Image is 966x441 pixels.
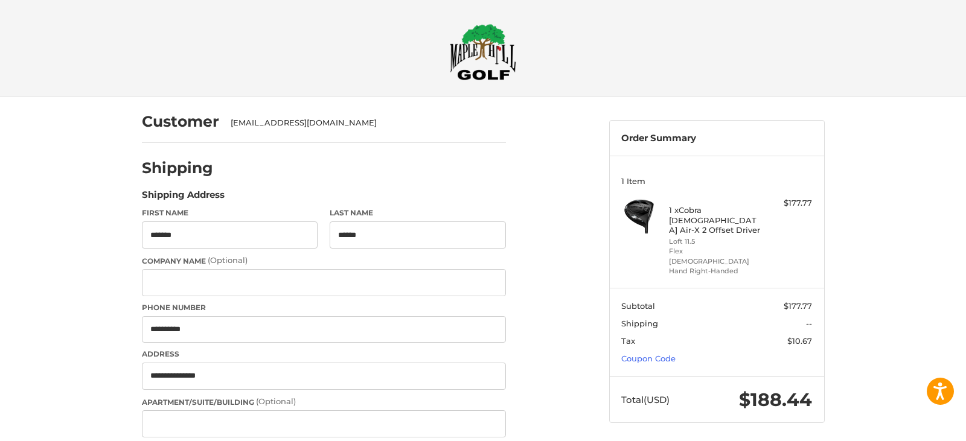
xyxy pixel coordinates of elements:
span: Tax [621,336,635,346]
a: Coupon Code [621,354,676,363]
span: $10.67 [787,336,812,346]
div: [EMAIL_ADDRESS][DOMAIN_NAME] [231,117,494,129]
label: Company Name [142,255,506,267]
label: Last Name [330,208,506,218]
span: $177.77 [784,301,812,311]
small: (Optional) [256,396,296,406]
h3: 1 Item [621,176,812,186]
div: $177.77 [764,197,812,209]
li: Flex [DEMOGRAPHIC_DATA] [669,246,761,266]
label: Apartment/Suite/Building [142,396,506,408]
label: Phone Number [142,302,506,313]
span: Total (USD) [621,394,670,405]
li: Hand Right-Handed [669,266,761,276]
h2: Shipping [142,159,213,177]
span: -- [806,319,812,328]
span: Shipping [621,319,658,328]
span: Subtotal [621,301,655,311]
label: Address [142,349,506,360]
li: Loft 11.5 [669,236,761,247]
label: First Name [142,208,318,218]
small: (Optional) [208,255,248,265]
iframe: Gorgias live chat messenger [12,389,144,429]
legend: Shipping Address [142,188,225,208]
h2: Customer [142,112,219,131]
img: Maple Hill Golf [450,24,516,80]
h4: 1 x Cobra [DEMOGRAPHIC_DATA] Air-X 2 Offset Driver [669,205,761,235]
h3: Order Summary [621,133,812,144]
